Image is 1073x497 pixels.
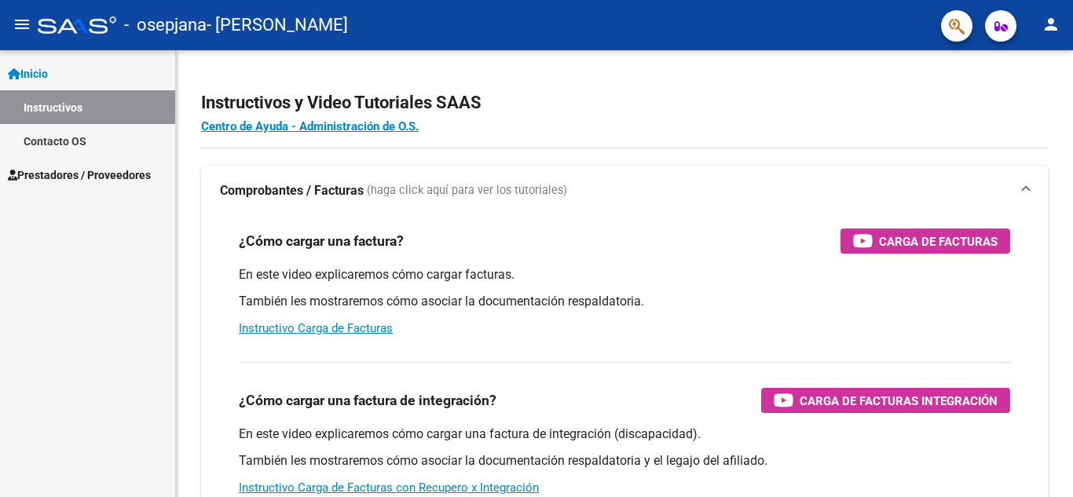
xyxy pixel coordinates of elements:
[367,182,567,199] span: (haga click aquí para ver los tutoriales)
[13,15,31,34] mat-icon: menu
[239,230,404,252] h3: ¿Cómo cargar una factura?
[239,452,1010,470] p: También les mostraremos cómo asociar la documentación respaldatoria y el legajo del afiliado.
[239,481,539,495] a: Instructivo Carga de Facturas con Recupero x Integración
[201,88,1048,118] h2: Instructivos y Video Tutoriales SAAS
[201,166,1048,216] mat-expansion-panel-header: Comprobantes / Facturas (haga click aquí para ver los tutoriales)
[8,65,48,82] span: Inicio
[239,293,1010,310] p: También les mostraremos cómo asociar la documentación respaldatoria.
[220,182,364,199] strong: Comprobantes / Facturas
[879,232,998,251] span: Carga de Facturas
[201,119,419,133] a: Centro de Ayuda - Administración de O.S.
[239,426,1010,443] p: En este video explicaremos cómo cargar una factura de integración (discapacidad).
[8,166,151,184] span: Prestadores / Proveedores
[1042,15,1060,34] mat-icon: person
[239,321,393,335] a: Instructivo Carga de Facturas
[761,388,1010,413] button: Carga de Facturas Integración
[124,8,207,42] span: - osepjana
[239,389,496,411] h3: ¿Cómo cargar una factura de integración?
[800,391,998,411] span: Carga de Facturas Integración
[207,8,348,42] span: - [PERSON_NAME]
[840,228,1010,254] button: Carga de Facturas
[239,266,1010,283] p: En este video explicaremos cómo cargar facturas.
